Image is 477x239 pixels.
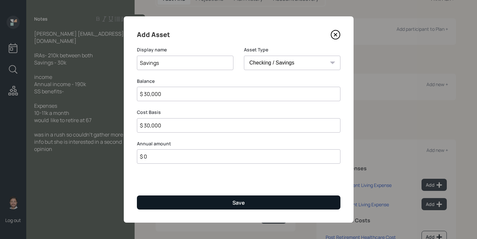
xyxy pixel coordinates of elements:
div: Save [232,199,245,206]
h4: Add Asset [137,29,170,40]
label: Cost Basis [137,109,340,116]
label: Asset Type [244,46,340,53]
label: Display name [137,46,233,53]
label: Balance [137,78,340,84]
button: Save [137,195,340,210]
label: Annual amount [137,140,340,147]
